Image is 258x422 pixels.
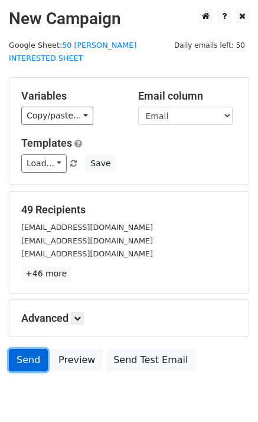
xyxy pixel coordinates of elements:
a: Templates [21,137,72,149]
a: Copy/paste... [21,107,93,125]
a: 50 [PERSON_NAME] INTERESTED SHEET [9,41,136,63]
button: Save [85,154,116,173]
h2: New Campaign [9,9,249,29]
small: Google Sheet: [9,41,136,63]
span: Daily emails left: 50 [170,39,249,52]
h5: 49 Recipients [21,203,237,216]
a: Send [9,349,48,371]
h5: Email column [138,90,237,103]
a: +46 more [21,266,71,281]
iframe: Chat Widget [199,365,258,422]
a: Daily emails left: 50 [170,41,249,50]
a: Load... [21,154,67,173]
a: Preview [51,349,103,371]
h5: Variables [21,90,120,103]
a: Send Test Email [106,349,195,371]
h5: Advanced [21,312,237,325]
small: [EMAIL_ADDRESS][DOMAIN_NAME] [21,236,153,245]
small: [EMAIL_ADDRESS][DOMAIN_NAME] [21,223,153,232]
small: [EMAIL_ADDRESS][DOMAIN_NAME] [21,249,153,258]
